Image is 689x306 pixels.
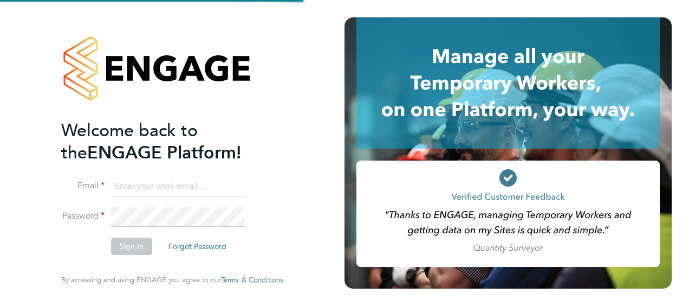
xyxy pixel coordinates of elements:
label: Password [61,211,105,222]
input: Enter your work email... [111,177,245,196]
label: Email [61,180,105,192]
span: Welcome back to the [61,120,198,163]
button: Forgot Password [160,238,235,255]
span: By accessing and using ENGAGE you agree to our [61,275,283,284]
button: Sign In [111,238,152,255]
a: Terms & Conditions [221,276,283,284]
h2: ENGAGE Platform! [61,119,272,164]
